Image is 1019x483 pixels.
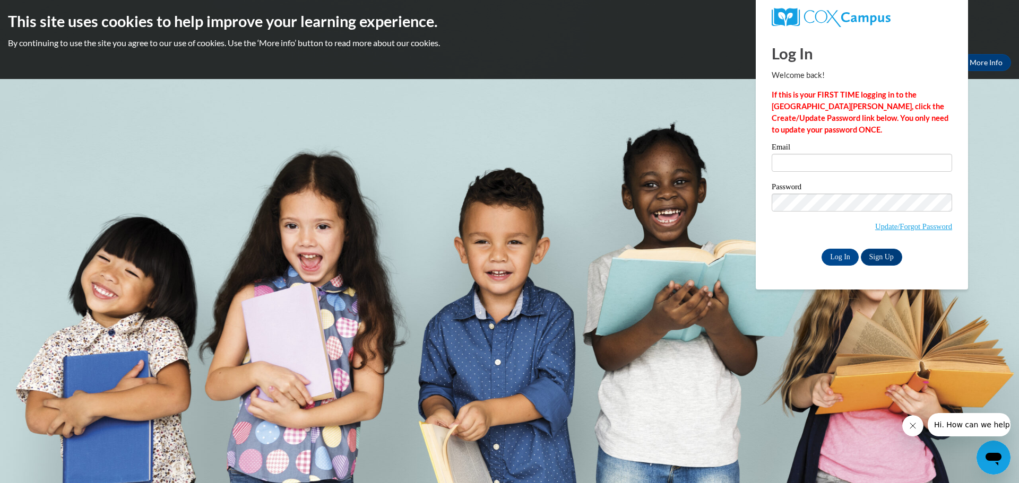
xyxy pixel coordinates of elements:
iframe: Button to launch messaging window [977,441,1011,475]
iframe: Close message [902,415,923,436]
label: Password [772,183,952,194]
p: By continuing to use the site you agree to our use of cookies. Use the ‘More info’ button to read... [8,37,1011,49]
a: COX Campus [772,8,952,27]
h2: This site uses cookies to help improve your learning experience. [8,11,1011,32]
iframe: Message from company [928,413,1011,436]
input: Log In [822,249,859,266]
img: COX Campus [772,8,891,27]
a: Sign Up [861,249,902,266]
h1: Log In [772,42,952,64]
a: Update/Forgot Password [875,222,952,231]
a: More Info [961,54,1011,71]
label: Email [772,143,952,154]
strong: If this is your FIRST TIME logging in to the [GEOGRAPHIC_DATA][PERSON_NAME], click the Create/Upd... [772,90,948,134]
span: Hi. How can we help? [6,7,86,16]
p: Welcome back! [772,69,952,81]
